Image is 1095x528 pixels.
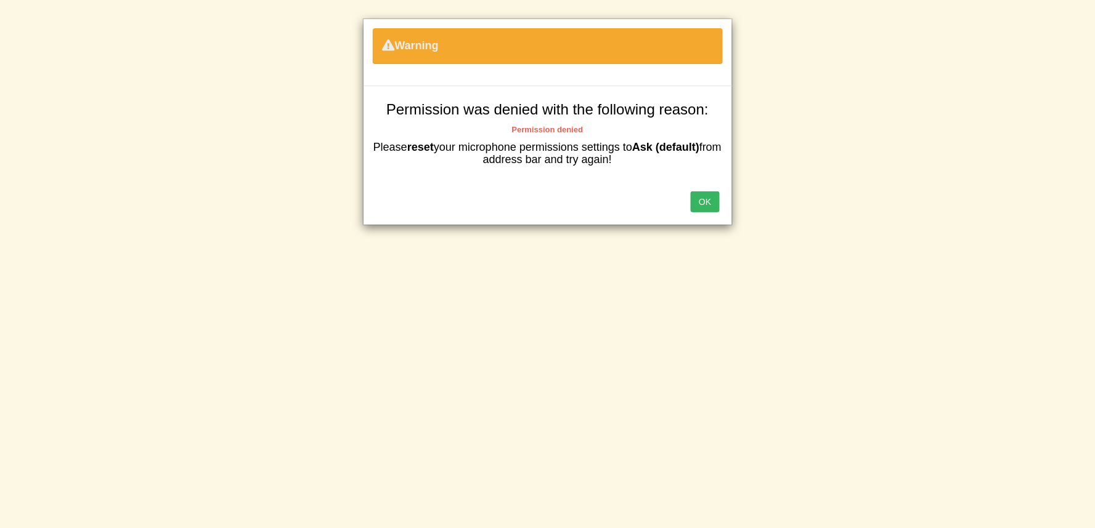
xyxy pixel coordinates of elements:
[691,191,719,212] button: OK
[373,102,723,118] h3: Permission was denied with the following reason:
[373,142,723,166] h4: Please your microphone permissions settings to from address bar and try again!
[407,141,434,153] b: reset
[512,125,584,134] b: Permission denied
[632,141,699,153] b: Ask (default)
[373,28,723,64] div: Warning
